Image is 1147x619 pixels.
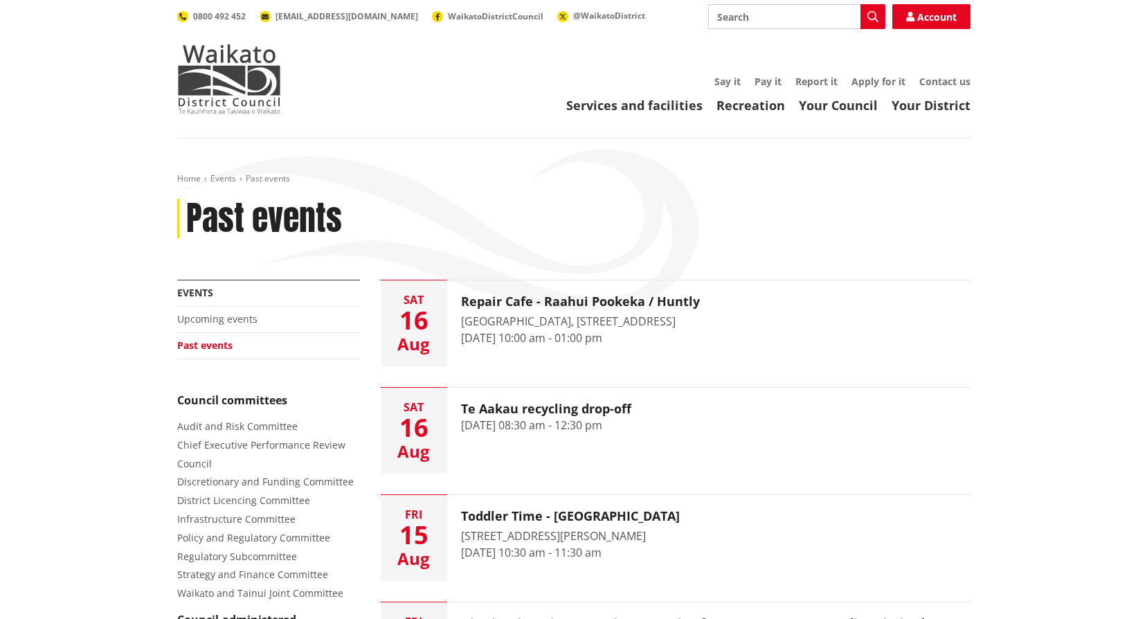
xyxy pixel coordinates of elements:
[177,312,258,325] a: Upcoming events
[381,415,447,440] div: 16
[432,10,543,22] a: WaikatoDistrictCouncil
[177,286,213,299] a: Events
[755,75,782,88] a: Pay it
[177,586,343,600] a: Waikato and Tainui Joint Committee
[461,418,602,433] time: [DATE] 08:30 am - 12:30 pm
[714,75,741,88] a: Say it
[177,339,233,352] a: Past events
[892,97,970,114] a: Your District
[448,10,543,22] span: WaikatoDistrictCouncil
[919,75,970,88] a: Contact us
[177,475,354,488] a: Discretionary and Funding Committee
[461,313,700,330] div: [GEOGRAPHIC_DATA], [STREET_ADDRESS]
[381,523,447,548] div: 15
[795,75,838,88] a: Report it
[177,531,330,544] a: Policy and Regulatory Committee
[716,97,785,114] a: Recreation
[177,393,287,408] strong: Council committees
[381,402,447,413] div: Sat
[461,528,680,544] div: [STREET_ADDRESS][PERSON_NAME]
[381,308,447,333] div: 16
[461,545,602,560] time: [DATE] 10:30 am - 11:30 am
[177,420,298,433] a: Audit and Risk Committee
[260,10,418,22] a: [EMAIL_ADDRESS][DOMAIN_NAME]
[461,330,602,346] time: [DATE] 10:00 am - 01:00 pm
[461,294,700,309] h3: Repair Cafe - Raahui Pookeka / Huntly
[573,10,645,21] span: @WaikatoDistrict
[381,294,447,305] div: Sat
[461,402,631,417] h3: Te Aakau recycling drop-off
[246,172,290,184] span: Past events
[177,457,212,470] a: Council
[210,172,236,184] a: Events
[381,443,447,460] div: Aug
[381,280,970,366] a: Sat 16 Aug Repair Cafe - Raahui Pookeka / Huntly [GEOGRAPHIC_DATA], [STREET_ADDRESS] [DATE] 10:00...
[177,494,310,507] a: District Licencing Committee
[276,10,418,22] span: [EMAIL_ADDRESS][DOMAIN_NAME]
[177,550,297,563] a: Regulatory Subcommittee
[381,495,970,581] a: Fri 15 Aug Toddler Time - [GEOGRAPHIC_DATA] [STREET_ADDRESS][PERSON_NAME] [DATE] 10:30 am - 11:30 am
[177,44,281,114] img: Waikato District Council - Te Kaunihera aa Takiwaa o Waikato
[177,568,328,581] a: Strategy and Finance Committee
[381,509,447,520] div: Fri
[381,388,970,474] a: Sat 16 Aug Te Aakau recycling drop-off [DATE] 08:30 am - 12:30 pm
[177,512,296,526] a: Infrastructure Committee
[851,75,905,88] a: Apply for it
[461,509,680,524] h3: Toddler Time - [GEOGRAPHIC_DATA]
[193,10,246,22] span: 0800 492 452
[892,4,970,29] a: Account
[381,550,447,567] div: Aug
[177,10,246,22] a: 0800 492 452
[381,336,447,352] div: Aug
[177,173,970,185] nav: breadcrumb
[566,97,703,114] a: Services and facilities
[557,10,645,21] a: @WaikatoDistrict
[186,199,342,239] h1: Past events
[177,438,345,451] a: Chief Executive Performance Review
[177,172,201,184] a: Home
[708,4,885,29] input: Search input
[799,97,878,114] a: Your Council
